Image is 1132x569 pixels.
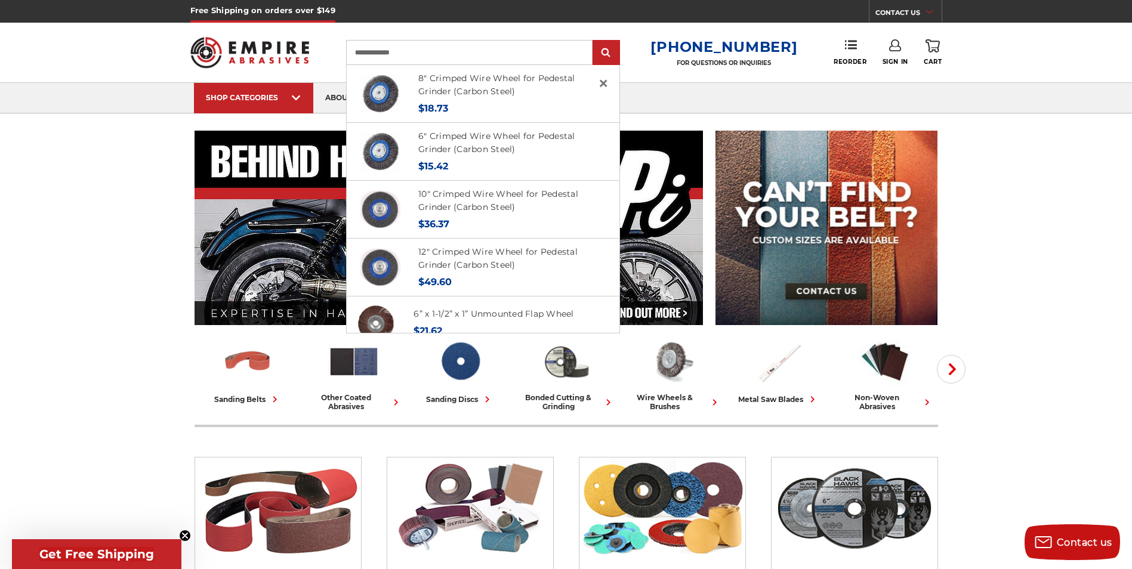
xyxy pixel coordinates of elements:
[518,393,615,411] div: bonded cutting & grinding
[426,393,493,406] div: sanding discs
[418,188,578,213] a: 10" Crimped Wire Wheel for Pedestal Grinder (Carbon Steel)
[1025,524,1120,560] button: Contact us
[356,303,396,344] img: 6" x 1.5" x 1" unmounted flap wheel
[594,74,613,93] a: Close
[837,336,933,411] a: non-woven abrasives
[221,336,274,387] img: Sanding Belts
[306,336,402,411] a: other coated abrasives
[418,246,578,271] a: 12" Crimped Wire Wheel for Pedestal Grinder (Carbon Steel)
[414,308,573,319] a: 6” x 1-1/2” x 1” Unmounted Flap Wheel
[387,457,553,559] img: Other Coated Abrasives
[418,160,448,172] span: $15.42
[418,131,575,155] a: 6" Crimped Wire Wheel for Pedestal Grinder (Carbon Steel)
[875,6,942,23] a: CONTACT US
[646,336,699,387] img: Wire Wheels & Brushes
[924,39,942,66] a: Cart
[190,29,310,76] img: Empire Abrasives
[752,336,805,387] img: Metal Saw Blades
[650,38,797,55] a: [PHONE_NUMBER]
[195,457,361,559] img: Sanding Belts
[834,39,866,65] a: Reorder
[924,58,942,66] span: Cart
[418,73,575,97] a: 8" Crimped Wire Wheel for Pedestal Grinder (Carbon Steel)
[214,393,281,406] div: sanding belts
[579,457,745,559] img: Sanding Discs
[360,189,401,230] img: 10" Crimped Wire Wheel for Pedestal Grinder
[859,336,911,387] img: Non-woven Abrasives
[518,336,615,411] a: bonded cutting & grinding
[594,41,618,65] input: Submit
[434,336,486,387] img: Sanding Discs
[360,75,401,113] img: 8" Crimped Wire Wheel for Pedestal Grinder
[360,132,401,171] img: 6" Crimped Wire Wheel for Pedestal Grinder
[12,539,181,569] div: Get Free ShippingClose teaser
[199,336,296,406] a: sanding belts
[360,247,401,287] img: 12" Crimped Wire Wheel for Pedestal Grinder
[418,103,448,114] span: $18.73
[418,276,452,287] span: $49.60
[834,58,866,66] span: Reorder
[598,72,609,95] span: ×
[1057,537,1112,548] span: Contact us
[39,547,154,561] span: Get Free Shipping
[313,83,375,113] a: about us
[328,336,380,387] img: Other Coated Abrasives
[206,93,301,102] div: SHOP CATEGORIES
[306,393,402,411] div: other coated abrasives
[418,218,449,230] span: $36.37
[738,393,819,406] div: metal saw blades
[414,325,442,336] span: $21.62
[624,336,721,411] a: wire wheels & brushes
[650,59,797,67] p: FOR QUESTIONS OR INQUIRIES
[195,131,704,325] img: Banner for an interview featuring Horsepower Inc who makes Harley performance upgrades featured o...
[772,457,937,559] img: Bonded Cutting & Grinding
[715,131,937,325] img: promo banner for custom belts.
[730,336,827,406] a: metal saw blades
[837,393,933,411] div: non-woven abrasives
[179,530,191,542] button: Close teaser
[624,393,721,411] div: wire wheels & brushes
[883,58,908,66] span: Sign In
[540,336,593,387] img: Bonded Cutting & Grinding
[937,355,966,384] button: Next
[412,336,508,406] a: sanding discs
